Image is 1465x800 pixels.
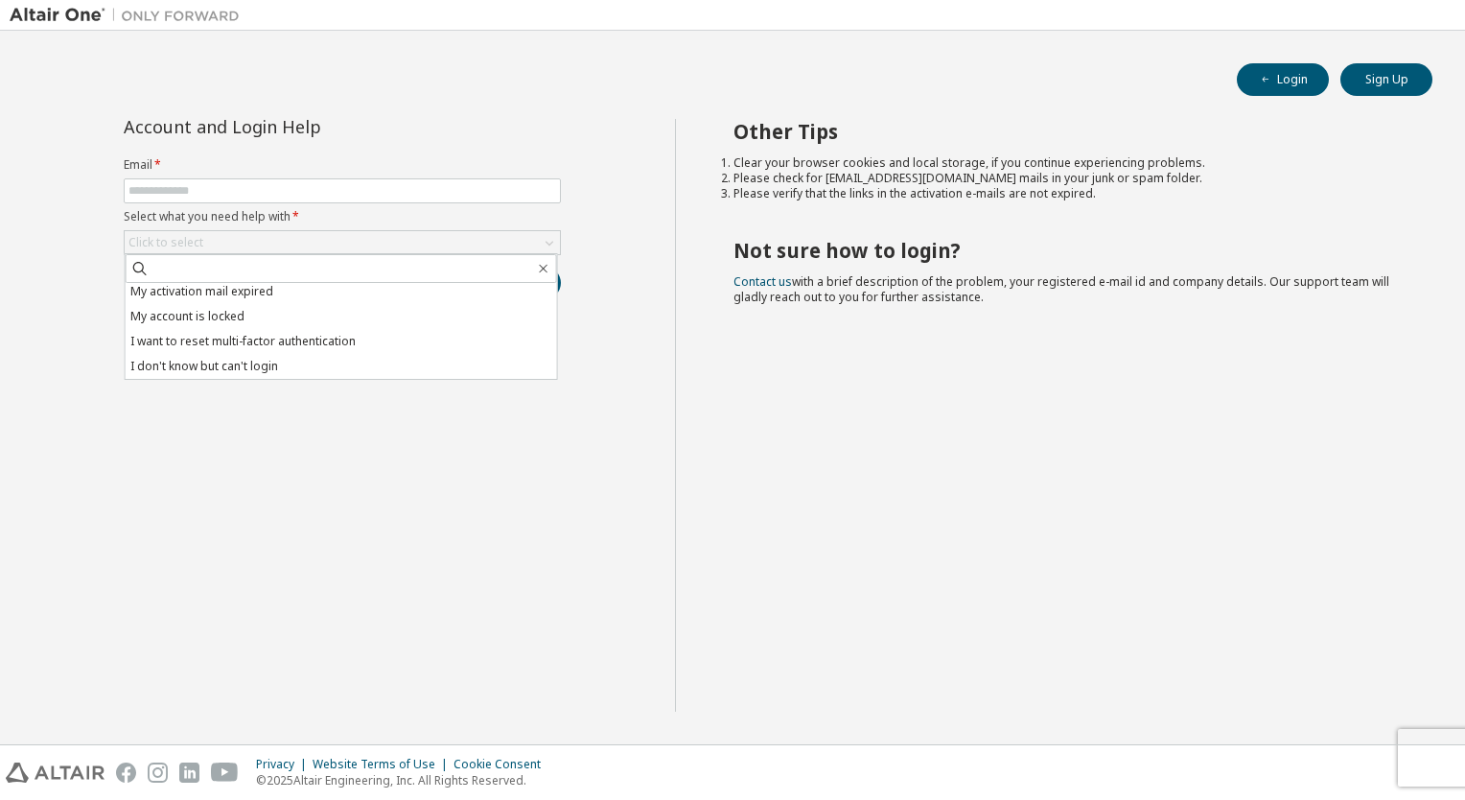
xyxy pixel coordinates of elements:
[10,6,249,25] img: Altair One
[6,763,105,783] img: altair_logo.svg
[733,119,1399,144] h2: Other Tips
[733,155,1399,171] li: Clear your browser cookies and local storage, if you continue experiencing problems.
[733,238,1399,263] h2: Not sure how to login?
[128,235,203,250] div: Click to select
[116,763,136,783] img: facebook.svg
[124,119,474,134] div: Account and Login Help
[211,763,239,783] img: youtube.svg
[453,757,552,772] div: Cookie Consent
[733,171,1399,186] li: Please check for [EMAIL_ADDRESS][DOMAIN_NAME] mails in your junk or spam folder.
[733,273,792,290] a: Contact us
[125,231,560,254] div: Click to select
[256,772,552,788] p: © 2025 Altair Engineering, Inc. All Rights Reserved.
[179,763,199,783] img: linkedin.svg
[733,273,1389,305] span: with a brief description of the problem, your registered e-mail id and company details. Our suppo...
[733,186,1399,201] li: Please verify that the links in the activation e-mails are not expired.
[148,763,168,783] img: instagram.svg
[256,757,313,772] div: Privacy
[124,209,561,224] label: Select what you need help with
[124,157,561,173] label: Email
[1237,63,1329,96] button: Login
[126,279,557,304] li: My activation mail expired
[1340,63,1432,96] button: Sign Up
[313,757,453,772] div: Website Terms of Use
